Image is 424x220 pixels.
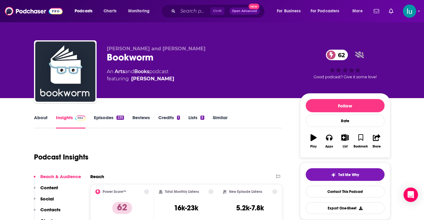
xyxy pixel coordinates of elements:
span: Charts [104,7,116,15]
button: Export One-Sheet [306,202,385,214]
span: Podcasts [75,7,92,15]
a: Lists3 [188,115,204,129]
p: Reach & Audience [40,174,81,179]
button: Contacts [34,207,60,218]
h2: New Episode Listens [229,190,262,194]
div: An podcast [107,68,174,82]
h2: Power Score™ [103,190,126,194]
button: Open AdvancedNew [229,8,260,15]
div: Bookmark [354,145,368,148]
div: Apps [325,145,333,148]
button: open menu [70,6,100,16]
div: Open Intercom Messenger [404,187,418,202]
span: More [352,7,363,15]
a: Show notifications dropdown [371,6,382,16]
a: Books [134,69,149,74]
div: Play [310,145,317,148]
div: Search podcasts, credits, & more... [167,4,271,18]
button: tell me why sparkleTell Me Why [306,168,385,181]
span: Good podcast? Give it some love! [314,75,377,79]
button: open menu [307,6,348,16]
h3: 5.2k-7.8k [236,203,264,212]
button: open menu [273,6,308,16]
p: Contacts [40,207,60,212]
a: Similar [213,115,227,129]
a: Reviews [132,115,150,129]
span: Open Advanced [232,10,257,13]
span: Tell Me Why [338,172,359,177]
a: About [34,115,48,129]
a: Contact This Podcast [306,186,385,197]
div: [PERSON_NAME] [131,75,174,82]
a: Show notifications dropdown [386,6,396,16]
span: For Business [277,7,301,15]
h1: Podcast Insights [34,153,88,162]
span: featuring [107,75,174,82]
input: Search podcasts, credits, & more... [178,6,210,16]
p: 62 [112,202,132,214]
button: Apps [321,130,337,152]
span: [PERSON_NAME] and [PERSON_NAME] [107,46,206,51]
h2: Total Monthly Listens [165,190,199,194]
button: Show profile menu [403,5,416,18]
img: Bookworm [35,42,95,102]
div: 62Good podcast? Give it some love! [300,46,390,83]
span: Logged in as lusodano [403,5,416,18]
div: List [343,145,348,148]
button: List [337,130,353,152]
button: Content [34,185,58,196]
h3: 16k-23k [174,203,198,212]
span: Monitoring [128,7,150,15]
button: open menu [124,6,157,16]
button: Follow [306,99,385,112]
img: Podchaser Pro [75,116,86,120]
button: Reach & Audience [34,174,81,185]
button: Share [369,130,384,152]
div: Rate [306,115,385,127]
a: Charts [100,6,120,16]
img: User Profile [403,5,416,18]
a: Episodes235 [94,115,124,129]
a: Arts [115,69,125,74]
button: Bookmark [353,130,369,152]
div: 235 [116,116,124,120]
button: open menu [348,6,370,16]
button: Play [306,130,321,152]
button: Social [34,196,54,207]
span: For Podcasters [311,7,339,15]
h2: Reach [90,174,104,179]
a: Credits1 [158,115,180,129]
img: tell me why sparkle [331,172,336,177]
div: Share [373,145,381,148]
span: 62 [332,50,348,60]
a: InsightsPodchaser Pro [56,115,86,129]
span: New [249,4,259,9]
img: Podchaser - Follow, Share and Rate Podcasts [5,5,63,17]
a: 62 [326,50,348,60]
p: Social [40,196,54,202]
p: Content [40,185,58,191]
span: and [125,69,134,74]
div: 3 [200,116,204,120]
span: Ctrl K [210,7,224,15]
div: 1 [177,116,180,120]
